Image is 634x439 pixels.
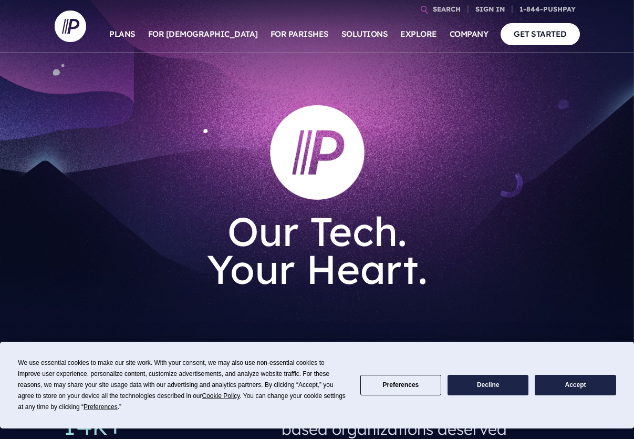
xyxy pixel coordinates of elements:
span: Cookie Policy [202,392,240,400]
div: We use essential cookies to make our site work. With your consent, we may also use non-essential ... [18,358,347,413]
a: GET STARTED [501,23,580,45]
a: FOR PARISHES [271,16,329,53]
a: PLANS [109,16,136,53]
a: COMPANY [450,16,489,53]
a: EXPLORE [400,16,437,53]
h1: Our Tech. Your Heart. [150,204,484,297]
a: SOLUTIONS [341,16,388,53]
a: FOR [DEMOGRAPHIC_DATA] [148,16,258,53]
button: Accept [535,375,616,395]
button: Preferences [360,375,441,395]
button: Decline [448,375,528,395]
span: Preferences [84,403,118,411]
